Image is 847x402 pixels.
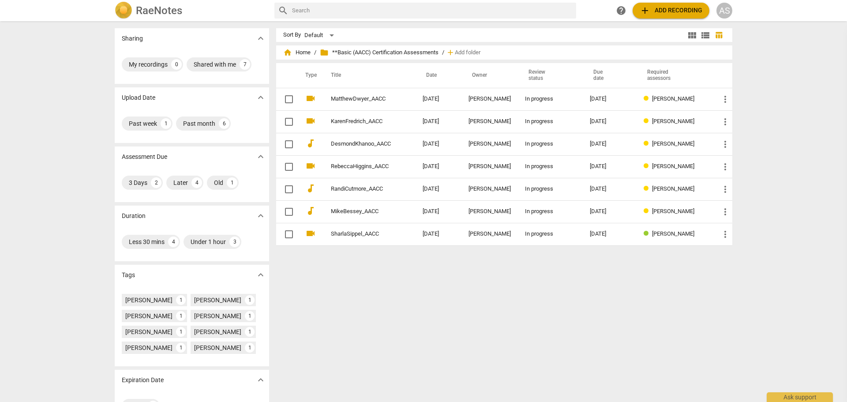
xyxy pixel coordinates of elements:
[590,231,630,237] div: [DATE]
[468,163,511,170] div: [PERSON_NAME]
[229,237,240,247] div: 3
[716,3,732,19] button: AS
[468,231,511,237] div: [PERSON_NAME]
[240,59,250,70] div: 7
[715,31,723,39] span: table_chart
[644,208,652,214] span: Review status: in progress
[314,49,316,56] span: /
[320,48,438,57] span: **Basic (AACC) Certification Assessments
[320,63,416,88] th: Title
[613,3,629,19] a: Help
[331,96,391,102] a: MatthewDwyer_AACC
[590,163,630,170] div: [DATE]
[305,228,316,239] span: videocam
[254,373,267,387] button: Show more
[518,63,583,88] th: Review status
[583,63,637,88] th: Due date
[416,133,461,155] td: [DATE]
[446,48,455,57] span: add
[652,185,694,192] span: [PERSON_NAME]
[652,208,694,214] span: [PERSON_NAME]
[255,92,266,103] span: expand_more
[122,34,143,43] p: Sharing
[455,49,480,56] span: Add folder
[305,161,316,171] span: videocam
[720,207,731,217] span: more_vert
[416,155,461,178] td: [DATE]
[245,295,255,305] div: 1
[652,140,694,147] span: [PERSON_NAME]
[183,119,215,128] div: Past month
[176,311,186,321] div: 1
[122,271,135,280] p: Tags
[125,327,172,336] div: [PERSON_NAME]
[194,312,241,320] div: [PERSON_NAME]
[461,63,518,88] th: Owner
[245,311,255,321] div: 1
[590,141,630,147] div: [DATE]
[590,186,630,192] div: [DATE]
[525,118,576,125] div: In progress
[122,376,164,385] p: Expiration Date
[468,118,511,125] div: [PERSON_NAME]
[331,231,391,237] a: SharlaSippel_AACC
[304,28,337,42] div: Default
[644,140,652,147] span: Review status: in progress
[254,91,267,104] button: Show more
[633,3,709,19] button: Upload
[590,208,630,215] div: [DATE]
[298,63,320,88] th: Type
[122,152,167,162] p: Assessment Due
[416,223,461,245] td: [DATE]
[644,95,652,102] span: Review status: in progress
[194,296,241,304] div: [PERSON_NAME]
[525,163,576,170] div: In progress
[525,96,576,102] div: In progress
[255,375,266,385] span: expand_more
[173,178,188,187] div: Later
[525,208,576,215] div: In progress
[416,88,461,110] td: [DATE]
[278,5,289,16] span: search
[590,96,630,102] div: [DATE]
[652,230,694,237] span: [PERSON_NAME]
[305,138,316,149] span: audiotrack
[227,177,237,188] div: 1
[416,63,461,88] th: Date
[136,4,182,17] h2: RaeNotes
[122,211,146,221] p: Duration
[720,229,731,240] span: more_vert
[331,163,391,170] a: RebeccaHiggins_AACC
[305,206,316,216] span: audiotrack
[331,186,391,192] a: RandiCutmore_AACC
[331,118,391,125] a: KarenFredrich_AACC
[305,116,316,126] span: videocam
[125,296,172,304] div: [PERSON_NAME]
[331,141,391,147] a: DesmondKhanoo_AACC
[176,327,186,337] div: 1
[767,392,833,402] div: Ask support
[161,118,171,129] div: 1
[644,118,652,124] span: Review status: in progress
[640,5,650,16] span: add
[115,2,132,19] img: Logo
[176,295,186,305] div: 1
[644,185,652,192] span: Review status: in progress
[305,183,316,194] span: audiotrack
[283,32,301,38] div: Sort By
[254,150,267,163] button: Show more
[720,139,731,150] span: more_vert
[254,32,267,45] button: Show more
[171,59,182,70] div: 0
[255,33,266,44] span: expand_more
[151,177,161,188] div: 2
[194,343,241,352] div: [PERSON_NAME]
[652,118,694,124] span: [PERSON_NAME]
[468,141,511,147] div: [PERSON_NAME]
[191,237,226,246] div: Under 1 hour
[416,200,461,223] td: [DATE]
[176,343,186,353] div: 1
[219,118,229,129] div: 6
[720,184,731,195] span: more_vert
